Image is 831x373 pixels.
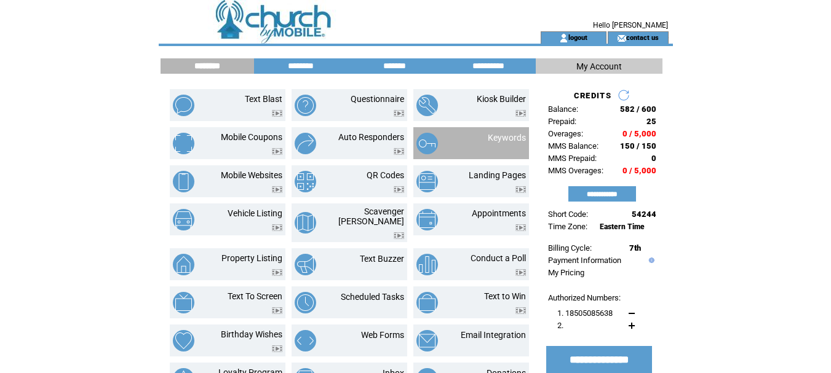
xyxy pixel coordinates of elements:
img: landing-pages.png [416,171,438,192]
span: MMS Balance: [548,141,598,151]
a: My Pricing [548,268,584,277]
img: text-to-screen.png [173,292,194,313]
span: Overages: [548,129,583,138]
img: mobile-websites.png [173,171,194,192]
img: auto-responders.png [295,133,316,154]
a: QR Codes [367,170,404,180]
span: 7th [629,243,641,253]
img: text-buzzer.png [295,254,316,275]
a: Text To Screen [228,291,282,301]
span: 0 / 5,000 [622,166,656,175]
span: Balance: [548,104,578,114]
img: contact_us_icon.gif [617,33,626,43]
img: video.png [272,345,282,352]
img: email-integration.png [416,330,438,351]
img: text-to-win.png [416,292,438,313]
span: Billing Cycle: [548,243,592,253]
a: Appointments [472,208,526,218]
img: video.png [272,224,282,231]
img: video.png [272,110,282,117]
span: 0 [651,154,656,163]
span: 54244 [632,210,656,219]
img: web-forms.png [295,330,316,351]
a: Text Blast [245,94,282,104]
span: 1. 18505085638 [557,308,613,318]
img: video.png [394,110,404,117]
a: Web Forms [361,330,404,340]
img: video.png [515,186,526,193]
span: Authorized Numbers: [548,293,621,302]
img: video.png [394,186,404,193]
img: scheduled-tasks.png [295,292,316,313]
span: Hello [PERSON_NAME] [593,21,668,29]
span: MMS Prepaid: [548,154,597,163]
img: video.png [515,307,526,314]
a: logout [568,33,587,41]
a: Auto Responders [338,132,404,142]
img: video.png [272,269,282,276]
a: Text Buzzer [360,254,404,264]
a: Text to Win [484,291,526,301]
a: Questionnaire [351,94,404,104]
a: Keywords [488,133,526,143]
span: 150 / 150 [620,141,656,151]
img: birthday-wishes.png [173,330,194,351]
img: video.png [515,110,526,117]
img: mobile-coupons.png [173,133,194,154]
span: Prepaid: [548,117,576,126]
img: account_icon.gif [559,33,568,43]
span: CREDITS [574,91,611,100]
a: Email Integration [461,330,526,340]
span: MMS Overages: [548,166,603,175]
a: Landing Pages [469,170,526,180]
a: Scavenger [PERSON_NAME] [338,206,404,226]
img: video.png [272,307,282,314]
a: Kiosk Builder [477,94,526,104]
img: video.png [515,224,526,231]
img: video.png [394,232,404,239]
span: My Account [576,61,622,71]
span: Eastern Time [600,222,645,231]
a: contact us [626,33,659,41]
img: kiosk-builder.png [416,95,438,116]
img: help.gif [646,257,654,263]
span: 25 [646,117,656,126]
span: Time Zone: [548,222,587,231]
a: Vehicle Listing [228,208,282,218]
span: Short Code: [548,210,588,219]
a: Conduct a Poll [471,253,526,263]
img: video.png [515,269,526,276]
a: Mobile Websites [221,170,282,180]
span: 582 / 600 [620,104,656,114]
a: Birthday Wishes [221,329,282,339]
img: qr-codes.png [295,171,316,192]
span: 2. [557,321,563,330]
img: appointments.png [416,209,438,230]
a: Scheduled Tasks [341,292,404,302]
img: text-blast.png [173,95,194,116]
img: keywords.png [416,133,438,154]
a: Mobile Coupons [221,132,282,142]
img: property-listing.png [173,254,194,275]
img: video.png [272,148,282,155]
img: video.png [272,186,282,193]
img: scavenger-hunt.png [295,212,316,234]
a: Property Listing [221,253,282,263]
a: Payment Information [548,256,621,265]
span: 0 / 5,000 [622,129,656,138]
img: questionnaire.png [295,95,316,116]
img: conduct-a-poll.png [416,254,438,275]
img: video.png [394,148,404,155]
img: vehicle-listing.png [173,209,194,230]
